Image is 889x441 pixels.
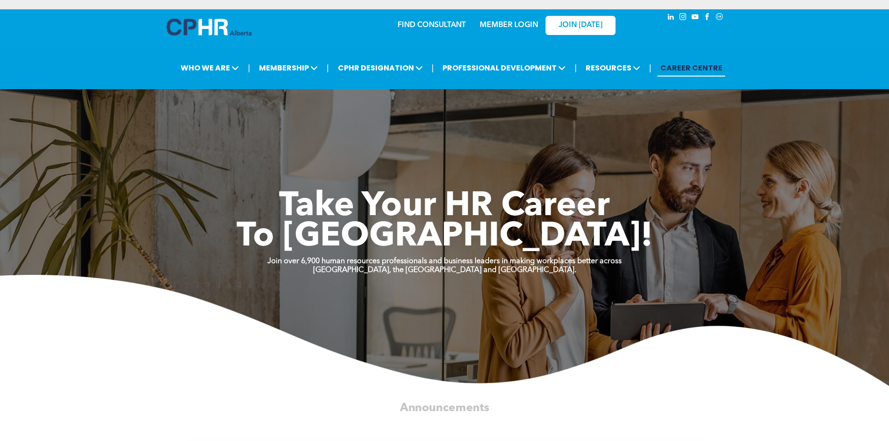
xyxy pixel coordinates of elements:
span: JOIN [DATE] [559,21,602,30]
span: WHO WE ARE [178,59,242,77]
span: MEMBERSHIP [256,59,321,77]
span: RESOURCES [583,59,643,77]
a: MEMBER LOGIN [480,21,538,29]
a: youtube [690,12,700,24]
li: | [248,58,250,77]
strong: [GEOGRAPHIC_DATA], the [GEOGRAPHIC_DATA] and [GEOGRAPHIC_DATA]. [313,266,576,274]
a: linkedin [666,12,676,24]
span: PROFESSIONAL DEVELOPMENT [440,59,568,77]
a: CAREER CENTRE [658,59,725,77]
a: instagram [678,12,688,24]
li: | [327,58,329,77]
a: JOIN [DATE] [546,16,616,35]
li: | [649,58,651,77]
strong: Join over 6,900 human resources professionals and business leaders in making workplaces better ac... [267,258,622,265]
span: Take Your HR Career [279,190,610,224]
span: Announcements [400,402,490,413]
li: | [574,58,577,77]
a: FIND CONSULTANT [398,21,466,29]
a: facebook [702,12,713,24]
img: A blue and white logo for cp alberta [167,19,252,35]
span: To [GEOGRAPHIC_DATA]! [237,220,653,254]
li: | [432,58,434,77]
span: CPHR DESIGNATION [335,59,426,77]
a: Social network [714,12,725,24]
